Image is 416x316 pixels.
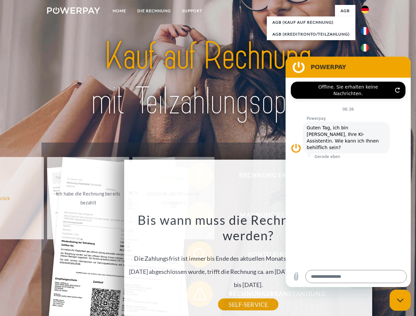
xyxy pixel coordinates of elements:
[267,16,355,28] a: AGB (Kauf auf Rechnung)
[107,5,132,17] a: Home
[335,5,355,17] a: agb
[361,44,369,52] img: it
[128,212,369,244] h3: Bis wann muss die Rechnung bezahlt werden?
[390,290,411,311] iframe: Schaltfläche zum Öffnen des Messaging-Fensters; Konversation läuft
[177,5,208,17] a: SUPPORT
[361,27,369,35] img: fr
[51,189,125,207] div: Ich habe die Rechnung bereits bezahlt
[267,28,355,40] a: AGB (Kreditkonto/Teilzahlung)
[132,5,177,17] a: DIE RECHNUNG
[218,299,278,310] a: SELF-SERVICE
[361,6,369,13] img: de
[47,7,100,14] img: logo-powerpay-white.svg
[128,212,369,304] div: Die Zahlungsfrist ist immer bis Ende des aktuellen Monats. Wenn die Bestellung z.B. am [DATE] abg...
[63,32,353,126] img: title-powerpay_de.svg
[286,57,411,287] iframe: Messaging-Fenster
